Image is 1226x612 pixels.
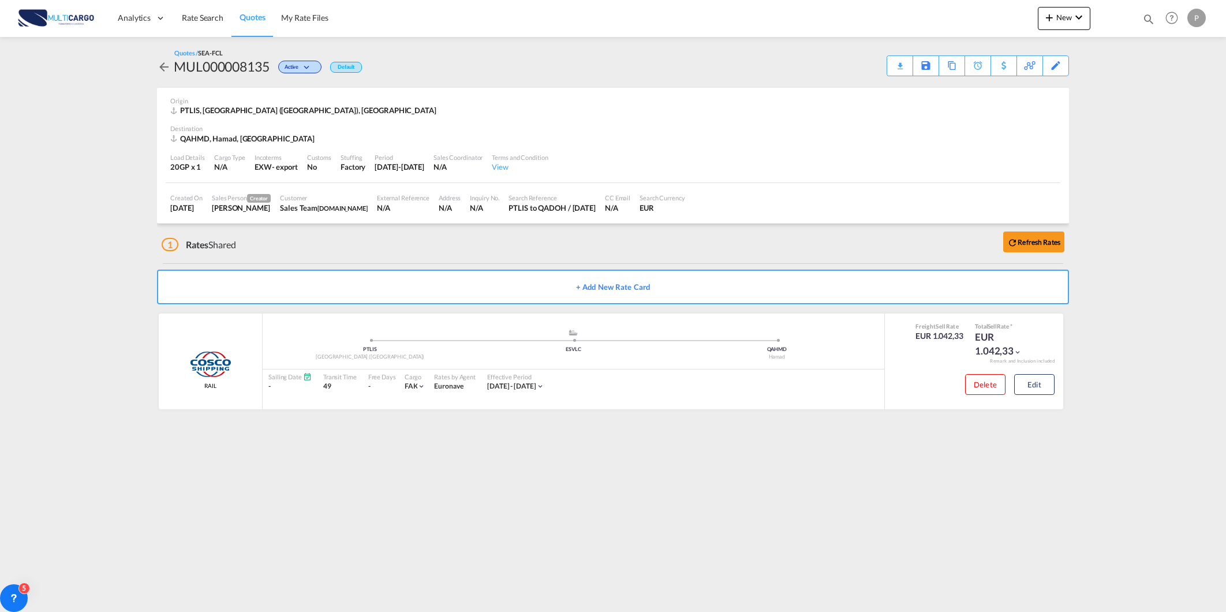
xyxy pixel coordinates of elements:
div: EUR [640,203,685,213]
div: Period [375,153,424,162]
span: New [1042,13,1086,22]
md-icon: icon-chevron-down [1014,348,1022,356]
div: Load Details [170,153,205,162]
span: Rate Search [182,13,223,23]
div: Hamad [675,353,879,361]
md-icon: icon-refresh [1007,237,1018,248]
div: Search Reference [509,193,596,202]
div: Help [1162,8,1187,29]
div: N/A [377,203,429,213]
span: Creator [247,194,271,203]
div: Remark and Inclusion included [981,358,1063,364]
div: PTLIS, Lisbon (Lisboa), Europe [170,105,439,115]
div: N/A [214,162,245,172]
div: - [268,382,312,391]
div: icon-arrow-left [157,57,174,76]
div: Cargo [405,372,426,381]
div: Default [330,62,362,73]
div: Patricia Barroso [212,203,271,213]
md-icon: Schedules Available [303,372,312,381]
div: N/A [433,162,483,172]
div: Factory Stuffing [341,162,365,172]
div: Sales Coordinator [433,153,483,162]
div: Euronave [434,382,476,391]
div: Origin [170,96,1056,105]
div: Sales Person [212,193,271,203]
div: 20GP x 1 [170,162,205,172]
md-icon: icon-chevron-down [1072,10,1086,24]
button: icon-refreshRefresh Rates [1003,232,1064,252]
div: Freight Rate [915,322,963,330]
div: Created On [170,193,203,202]
div: Rates by Agent [434,372,476,381]
div: MUL000008135 [174,57,270,76]
div: Free Days [368,372,396,381]
div: Quotes /SEA-FCL [174,48,223,57]
div: View [492,162,548,172]
div: Customer [280,193,368,202]
img: COSCO [189,350,231,379]
div: External Reference [377,193,429,202]
div: Stuffing [341,153,365,162]
span: Sell [936,323,945,330]
div: Customs [307,153,331,162]
span: [DATE] - [DATE] [487,382,536,390]
div: EUR 1.042,33 [975,330,1033,358]
md-icon: icon-magnify [1142,13,1155,25]
div: PTLIS to QADOH / 14 Aug 2025 [509,203,596,213]
div: N/A [439,203,461,213]
div: Destination [170,124,1056,133]
div: ESVLC [472,346,675,353]
div: Inquiry No. [470,193,499,202]
span: Help [1162,8,1182,28]
div: [GEOGRAPHIC_DATA] ([GEOGRAPHIC_DATA]) [268,353,472,361]
div: Incoterms [255,153,298,162]
div: QAHMD [675,346,879,353]
div: Effective Period [487,372,544,381]
div: icon-magnify [1142,13,1155,30]
div: N/A [605,203,630,213]
div: Cargo Type [214,153,245,162]
md-icon: icon-chevron-down [301,65,315,71]
div: Sales Team [280,203,368,213]
span: Active [285,64,301,74]
div: No [307,162,331,172]
div: Sailing Date [268,372,312,381]
div: EUR 1.042,33 [915,330,963,342]
div: Total Rate [975,322,1033,330]
button: icon-plus 400-fgNewicon-chevron-down [1038,7,1090,30]
span: Subject to Remarks [1009,323,1012,330]
div: 49 [323,382,357,391]
div: Quote PDF is not available at this time [893,56,907,66]
md-icon: icon-chevron-down [536,382,544,390]
div: EXW [255,162,272,172]
span: Quotes [240,12,265,22]
div: - export [272,162,298,172]
button: + Add New Rate Card [157,270,1069,304]
div: 14 Aug 2025 [170,203,203,213]
div: CC Email [605,193,630,202]
div: 31 Aug 2025 [375,162,424,172]
div: P [1187,9,1206,27]
md-icon: assets/icons/custom/ship-fill.svg [566,330,580,335]
span: [DOMAIN_NAME] [317,204,368,212]
div: 01 Aug 2025 - 31 Aug 2025 [487,382,536,391]
div: Change Status Here [270,57,324,76]
div: Shared [162,238,236,251]
span: RAIL [204,382,216,390]
div: N/A [470,203,499,213]
b: Refresh Rates [1018,238,1060,247]
div: Change Status Here [278,61,322,73]
span: Analytics [118,12,151,24]
button: Delete [965,374,1006,395]
span: Rates [186,239,209,250]
md-icon: icon-download [893,58,907,66]
span: SEA-FCL [198,49,222,57]
span: Euronave [434,382,463,390]
span: 1 [162,238,178,251]
div: Save As Template [913,56,939,76]
div: - [368,382,371,391]
md-icon: icon-arrow-left [157,60,171,74]
span: Sell [988,323,997,330]
div: Search Currency [640,193,685,202]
